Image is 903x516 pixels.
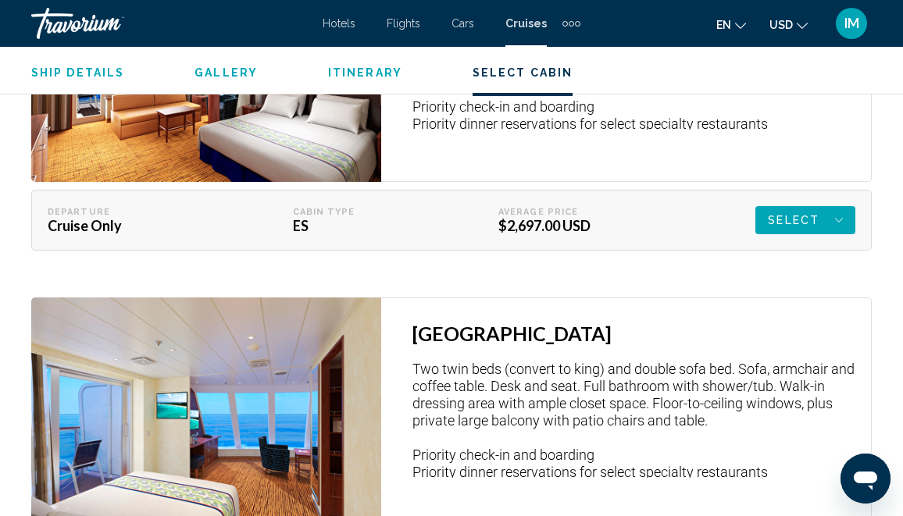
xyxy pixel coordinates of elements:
div: $2,697.00 USD [498,217,650,234]
a: Flights [387,17,420,30]
span: IM [844,16,859,31]
a: Travorium [31,8,307,39]
span: Select [768,206,819,234]
span: USD [769,19,793,31]
span: en [716,19,731,31]
button: Select [755,206,855,234]
span: Ship Details [31,66,124,79]
span: Gallery [195,66,258,79]
button: Itinerary [328,66,402,80]
div: Departure [48,207,238,217]
h3: [GEOGRAPHIC_DATA] [412,322,855,345]
iframe: Button to launch messaging window [841,454,891,504]
div: Average Price [498,207,650,217]
div: Cruise Only [48,217,238,234]
button: Change currency [769,13,808,36]
a: Cars [451,17,474,30]
div: Cabin Type [293,207,444,217]
button: User Menu [831,7,872,40]
p: Two twin beds (convert to king) and double sofa bed. Sofa, armchair and coffee table. Desk and se... [412,361,855,478]
button: Change language [716,13,746,36]
a: Hotels [323,17,355,30]
button: Extra navigation items [562,11,580,36]
span: Itinerary [328,66,402,79]
button: Gallery [195,66,258,80]
button: Select Cabin [473,66,573,80]
span: Select Cabin [473,66,573,79]
button: Ship Details [31,66,124,80]
a: Cruises [505,17,547,30]
div: ES [293,217,444,234]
